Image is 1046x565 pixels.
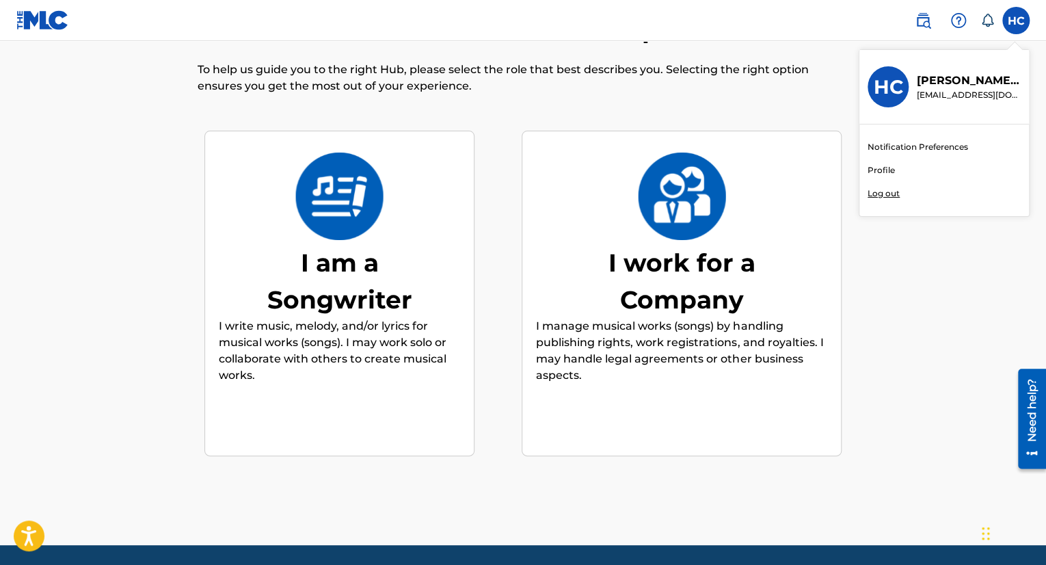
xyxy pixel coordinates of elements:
[1008,363,1046,473] iframe: Resource Center
[978,499,1046,565] iframe: Chat Widget
[915,12,931,29] img: search
[204,131,474,457] div: I am a SongwriterI am a SongwriterI write music, melody, and/or lyrics for musical works (songs)....
[945,7,972,34] div: Help
[909,7,937,34] a: Public Search
[868,164,895,176] a: Profile
[637,153,727,240] img: I work for a Company
[874,75,903,99] h3: HC
[980,14,994,27] div: Notifications
[978,499,1046,565] div: Widget de chat
[917,89,1021,101] p: harrycastillo.04@gmail.com
[1002,7,1030,34] div: User Menu
[219,318,460,384] p: I write music, melody, and/or lyrics for musical works (songs). I may work solo or collaborate wi...
[579,244,784,318] div: I work for a Company
[237,244,442,318] div: I am a Songwriter
[917,73,1021,89] p: HARRY CASTILLO JIMENEZ
[295,153,384,240] img: I am a Songwriter
[198,62,848,94] p: To help us guide you to the right Hub, please select the role that best describes you. Selecting ...
[868,141,968,153] a: Notification Preferences
[950,12,967,29] img: help
[868,187,900,200] p: Log out
[1008,13,1025,29] span: HC
[536,318,827,384] p: I manage musical works (songs) by handling publishing rights, work registrations, and royalties. ...
[522,131,842,457] div: I work for a CompanyI work for a CompanyI manage musical works (songs) by handling publishing rig...
[982,513,990,554] div: Arrastrar
[16,10,69,30] img: MLC Logo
